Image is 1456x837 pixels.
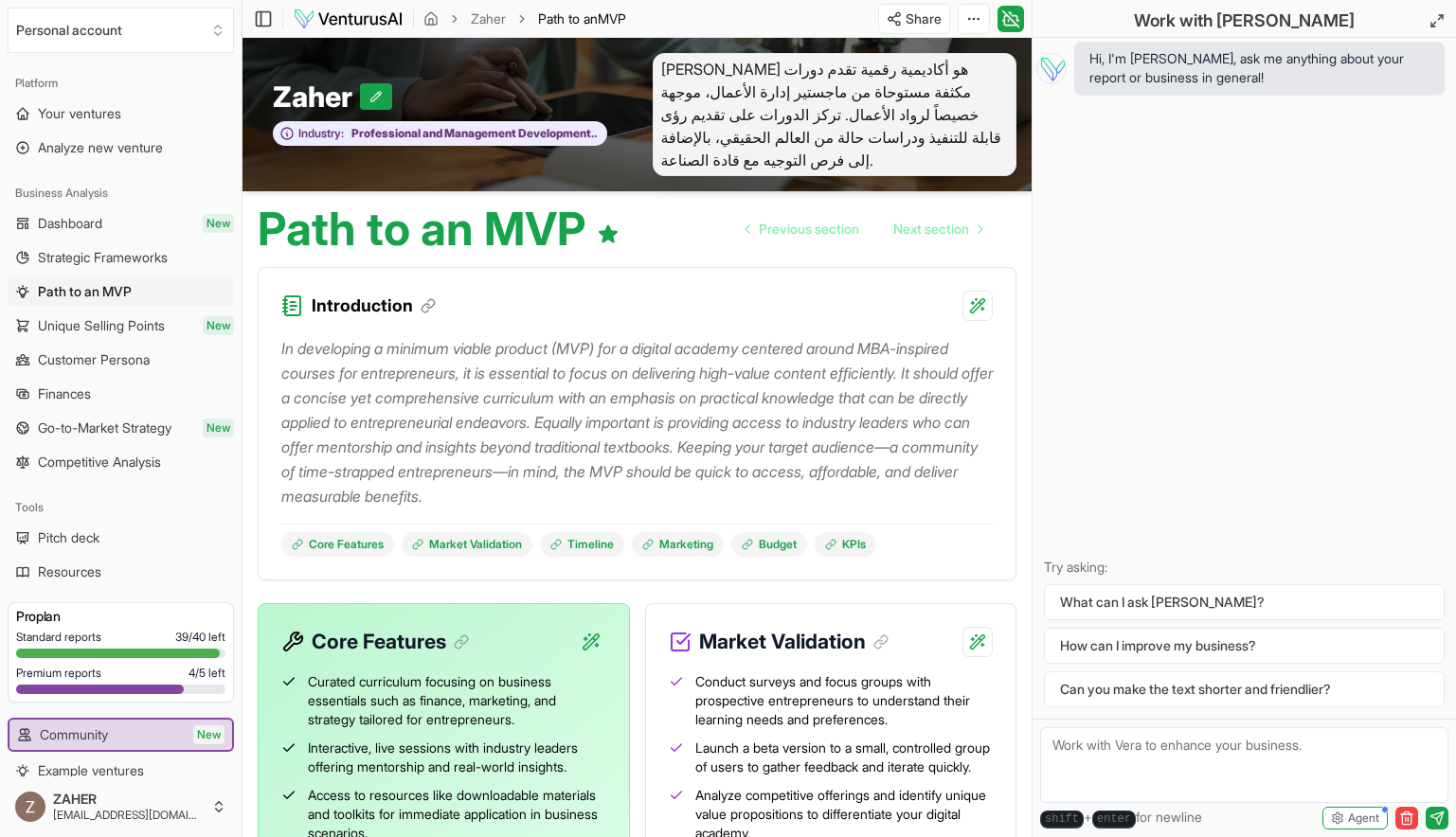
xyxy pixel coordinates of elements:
[540,532,624,557] a: Timeline
[175,630,225,645] span: 39 / 40 left
[16,630,101,645] span: Standard reports
[8,133,234,163] a: Analyze new venture
[38,384,91,403] span: Finances
[38,214,102,233] span: Dashboard
[8,242,234,273] a: Strategic Frameworks
[731,532,807,557] a: Budget
[1092,810,1136,828] kbd: enter
[203,316,234,335] span: New
[344,126,597,141] span: Professional and Management Development Training
[203,214,234,233] span: New
[38,248,168,267] span: Strategic Frameworks
[632,532,724,557] a: Marketing
[906,9,942,28] span: Share
[8,311,234,341] a: Unique Selling PointsNew
[189,666,225,681] span: 4 / 5 left
[38,316,165,335] span: Unique Selling Points
[878,210,998,248] a: Go to next page
[258,206,620,252] h1: Path to an MVP
[8,208,234,239] a: DashboardNew
[8,557,234,587] a: Resources
[273,121,607,147] button: Industry:Professional and Management Development Training
[402,532,532,557] a: Market Validation
[1044,584,1445,620] button: What can I ask [PERSON_NAME]?
[1089,49,1429,87] span: Hi, I'm [PERSON_NAME], ask me anything about your report or business in general!
[281,336,993,508] p: In developing a minimum viable product (MVP) for a digital academy centered around MBA-inspired c...
[730,210,998,248] nav: pagination
[653,53,1017,176] span: [PERSON_NAME] هو أكاديمية رقمية تقدم دورات مكثفة مستوحاة من ماجستير إدارة الأعمال، موجهة خصيصاً ل...
[815,532,876,557] a: KPIs
[8,523,234,553] a: Pitch deck
[1044,628,1445,664] button: How can I improve my business?
[38,282,132,301] span: Path to an MVP
[8,276,234,307] a: Path to an MVP
[8,756,234,786] a: Example ventures
[281,532,394,557] a: Core Features
[695,739,994,776] span: Launch a beta version to a small, controlled group of users to gather feedback and iterate quickly.
[1044,671,1445,707] button: Can you make the text shorter and friendlier?
[423,9,626,28] nav: breadcrumb
[8,8,234,53] button: Select an organization
[8,413,234,443] a: Go-to-Market StrategyNew
[308,672,606,729] span: Curated curriculum focusing on business essentials such as finance, marketing, and strategy tailo...
[38,350,150,369] span: Customer Persona
[538,9,626,28] span: Path to anMVP
[273,80,360,114] span: Zaher
[1040,810,1084,828] kbd: shift
[15,792,45,822] img: ACg8ocLTdIRl1fpCtaTcgmWxKhh91daiNjXs9Ou-6YbQ0Fo71ZwDkMg=s96-c
[8,178,234,208] div: Business Analysis
[759,220,859,239] span: Previous section
[38,528,99,547] span: Pitch deck
[893,220,969,239] span: Next section
[8,492,234,523] div: Tools
[538,10,598,27] span: Path to an
[730,210,874,248] a: Go to previous page
[38,138,163,157] span: Analyze new venture
[38,418,171,437] span: Go-to-Market Strategy
[38,562,101,581] span: Resources
[8,447,234,477] a: Competitive Analysis
[8,784,234,829] button: ZAHER[EMAIL_ADDRESS][DOMAIN_NAME]
[1040,808,1202,828] span: + for newline
[9,720,232,750] a: CommunityNew
[878,4,950,34] button: Share
[203,418,234,437] span: New
[40,725,108,744] span: Community
[1134,8,1355,34] h2: Work with [PERSON_NAME]
[1322,807,1388,829] button: Agent
[8,379,234,409] a: Finances
[38,453,161,472] span: Competitive Analysis
[471,9,506,28] a: Zaher
[16,607,225,626] h3: Pro plan
[308,739,606,776] span: Interactive, live sessions with industry leaders offering mentorship and real-world insights.
[695,672,994,729] span: Conduct surveys and focus groups with prospective entrepreneurs to understand their learning need...
[16,666,101,681] span: Premium reports
[1044,558,1445,577] p: Try asking:
[8,98,234,129] a: Your ventures
[1036,53,1067,83] img: Vera
[699,627,889,657] h3: Market Validation
[8,345,234,375] a: Customer Persona
[38,761,144,780] span: Example ventures
[53,808,204,823] span: [EMAIL_ADDRESS][DOMAIN_NAME]
[1348,810,1379,826] span: Agent
[193,725,225,744] span: New
[53,791,204,808] span: ZAHER
[312,627,469,657] h3: Core Features
[312,293,436,319] h3: Introduction
[8,68,234,98] div: Platform
[293,8,404,30] img: logo
[298,126,344,141] span: Industry:
[38,104,121,123] span: Your ventures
